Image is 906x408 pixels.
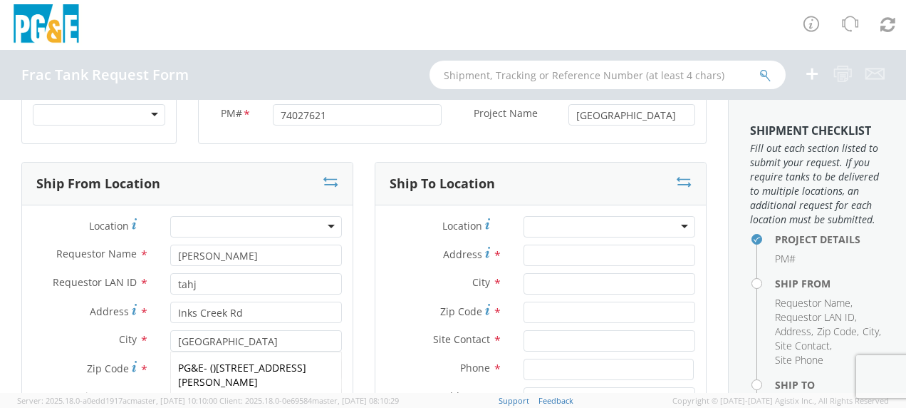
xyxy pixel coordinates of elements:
span: Zip Code [817,325,857,338]
span: master, [DATE] 10:10:00 [130,395,217,406]
h4: Project Details [775,234,885,245]
span: PM# [775,252,796,265]
span: Address [90,305,129,318]
h4: Ship From [775,278,885,289]
span: Location [442,219,482,233]
strong: [GEOGRAPHIC_DATA] [178,389,278,403]
span: Site Contact [80,389,137,403]
li: , [775,296,853,310]
span: [STREET_ADDRESS][PERSON_NAME] [178,361,306,403]
a: Support [499,395,529,406]
li: , [775,310,857,325]
span: Site Contact [775,339,830,352]
h4: Ship To [775,379,885,390]
span: Server: 2025.18.0-a0edd1917ac [17,395,217,406]
span: Address [775,325,811,338]
span: PG&E [178,361,204,374]
span: master, [DATE] 08:10:29 [312,395,399,406]
li: , [775,339,832,353]
span: Add Notes [440,389,490,403]
span: Fill out each section listed to submit your request. If you require tanks to be delivered to mult... [750,141,885,227]
li: , [817,325,859,339]
span: City [472,275,490,289]
span: City [119,332,137,346]
span: Requestor Name [56,247,137,260]
li: , [863,325,881,339]
span: Phone [460,361,490,374]
h3: Ship To Location [390,177,495,191]
h3: Shipment Checklist [750,125,885,138]
span: Zip Code [87,362,129,375]
span: Address [443,248,482,261]
span: Project Name [474,106,538,123]
span: Requestor Name [775,296,850,310]
span: PM# [221,106,242,123]
h4: Frac Tank Request Form [21,67,189,83]
span: Location [89,219,129,233]
span: Site Contact [433,332,490,346]
span: Requestor LAN ID [53,275,137,289]
img: pge-logo-06675f144f4cfa6a6814.png [11,4,82,46]
span: Copyright © [DATE]-[DATE] Agistix Inc., All Rights Reserved [672,395,889,407]
span: Client: 2025.18.0-0e69584 [219,395,399,406]
span: City [863,325,879,338]
span: Site Phone [775,353,823,367]
input: Shipment, Tracking or Reference Number (at least 4 chars) [429,61,786,89]
span: Zip Code [440,305,482,318]
li: , [775,325,813,339]
a: Feedback [538,395,573,406]
span: Requestor LAN ID [775,310,855,324]
h3: Ship From Location [36,177,160,191]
